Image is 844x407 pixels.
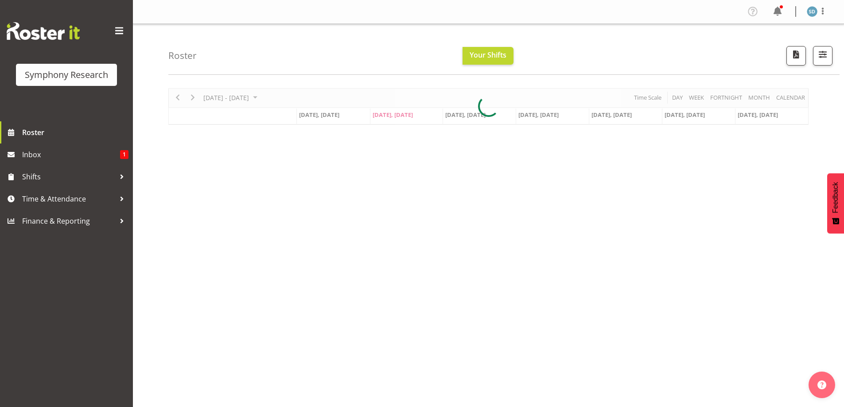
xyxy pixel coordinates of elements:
[827,173,844,233] button: Feedback - Show survey
[120,150,128,159] span: 1
[22,126,128,139] span: Roster
[22,214,115,228] span: Finance & Reporting
[25,68,108,81] div: Symphony Research
[22,170,115,183] span: Shifts
[786,46,806,66] button: Download a PDF of the roster according to the set date range.
[7,22,80,40] img: Rosterit website logo
[817,380,826,389] img: help-xxl-2.png
[463,47,513,65] button: Your Shifts
[470,50,506,60] span: Your Shifts
[807,6,817,17] img: shareen-davis1939.jpg
[813,46,832,66] button: Filter Shifts
[168,50,197,61] h4: Roster
[22,148,120,161] span: Inbox
[22,192,115,205] span: Time & Attendance
[832,182,840,213] span: Feedback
